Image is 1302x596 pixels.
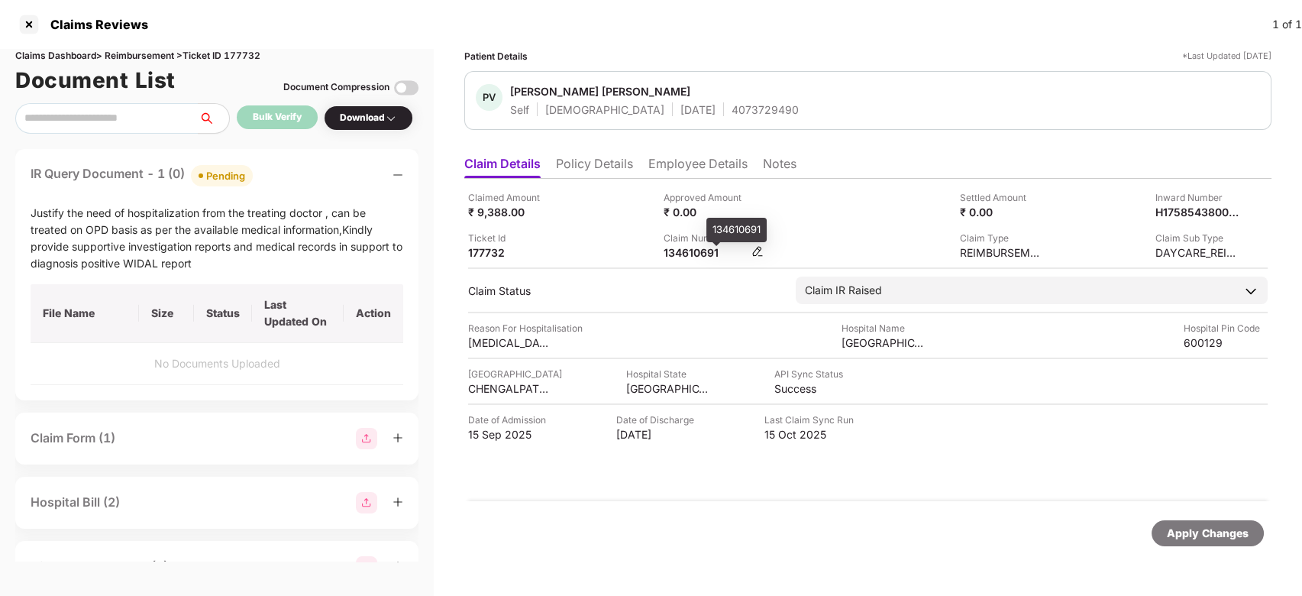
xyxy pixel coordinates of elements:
div: 600129 [1184,335,1268,350]
div: [MEDICAL_DATA] [468,335,552,350]
div: Date of Discharge [616,413,700,427]
div: Document Compression [283,80,389,95]
div: [GEOGRAPHIC_DATA] [842,335,926,350]
div: Claim Type [960,231,1044,245]
div: Self [510,102,529,117]
div: Patient Details [464,49,528,63]
div: Claim Number [664,231,764,245]
img: svg+xml;base64,PHN2ZyBpZD0iR3JvdXBfMjg4MTMiIGRhdGEtbmFtZT0iR3JvdXAgMjg4MTMiIHhtbG5zPSJodHRwOi8vd3... [356,428,377,449]
div: Claims Dashboard > Reimbursement > Ticket ID 177732 [15,49,418,63]
img: svg+xml;base64,PHN2ZyBpZD0iVG9nZ2xlLTMyeDMyIiB4bWxucz0iaHR0cDovL3d3dy53My5vcmcvMjAwMC9zdmciIHdpZH... [394,76,418,100]
div: Success [774,381,843,396]
div: Claim Status [468,283,780,298]
span: plus [393,561,403,572]
div: 4073729490 [732,102,799,117]
div: Discharge Summary (1) [31,557,168,576]
div: [DEMOGRAPHIC_DATA] [545,102,664,117]
div: 134610691 [664,245,748,260]
img: svg+xml;base64,PHN2ZyBpZD0iRWRpdC0zMngzMiIgeG1sbnM9Imh0dHA6Ly93d3cudzMub3JnLzIwMDAvc3ZnIiB3aWR0aD... [751,245,764,258]
div: Ticket Id [468,231,552,245]
div: [GEOGRAPHIC_DATA] [468,367,562,381]
div: 1 of 1 [1272,16,1302,33]
div: 15 Sep 2025 [468,427,552,442]
div: IR Query Document - 1 (0) [31,164,253,186]
div: Reason For Hospitalisation [468,321,583,335]
div: 134610691 [706,218,767,242]
li: Policy Details [556,156,633,178]
div: Justify the need of hospitalization from the treating doctor , can be treated on OPD basis as per... [31,205,403,272]
div: Claim Sub Type [1155,231,1239,245]
div: 177732 [468,245,552,260]
img: svg+xml;base64,PHN2ZyBpZD0iR3JvdXBfMjg4MTMiIGRhdGEtbmFtZT0iR3JvdXAgMjg4MTMiIHhtbG5zPSJodHRwOi8vd3... [356,556,377,578]
div: Last Claim Sync Run [764,413,854,427]
div: ₹ 0.00 [664,205,748,219]
div: ₹ 0.00 [960,205,1044,219]
h1: Document List [15,63,176,97]
div: ₹ 9,388.00 [468,205,552,219]
div: Claimed Amount [468,190,552,205]
div: Settled Amount [960,190,1044,205]
div: Hospital State [626,367,710,381]
div: Claim Form (1) [31,429,115,448]
div: Hospital Bill (2) [31,493,120,512]
div: H1758543800691804648 [1155,205,1239,219]
div: CHENGALPATTU [468,381,552,396]
div: Inward Number [1155,190,1239,205]
div: DAYCARE_REIMBURSEMENT [1155,245,1239,260]
div: *Last Updated [DATE] [1182,49,1271,63]
button: search [198,103,230,134]
div: 15 Oct 2025 [764,427,854,442]
img: downArrowIcon [1243,283,1258,299]
div: [PERSON_NAME] [PERSON_NAME] [510,84,690,99]
th: Size [139,284,194,343]
div: Pending [206,168,245,183]
div: Date of Admission [468,413,552,427]
div: Hospital Name [842,321,926,335]
div: Claim IR Raised [805,282,882,299]
span: minus [393,170,403,180]
div: [DATE] [680,102,716,117]
img: svg+xml;base64,PHN2ZyBpZD0iRHJvcGRvd24tMzJ4MzIiIHhtbG5zPSJodHRwOi8vd3d3LnczLm9yZy8yMDAwL3N2ZyIgd2... [385,112,397,125]
span: plus [393,497,403,507]
div: [GEOGRAPHIC_DATA] [626,381,710,396]
li: Employee Details [648,156,748,178]
div: Claims Reviews [41,17,148,32]
div: Apply Changes [1167,525,1249,542]
div: Download [340,111,397,125]
div: Bulk Verify [253,110,302,125]
td: No Documents Uploaded [31,343,403,385]
th: File Name [31,284,139,343]
th: Status [194,284,252,343]
div: API Sync Status [774,367,843,381]
div: PV [476,84,502,111]
div: Approved Amount [664,190,748,205]
th: Last Updated On [252,284,344,343]
li: Notes [763,156,796,178]
div: REIMBURSEMENT [960,245,1044,260]
img: svg+xml;base64,PHN2ZyBpZD0iR3JvdXBfMjg4MTMiIGRhdGEtbmFtZT0iR3JvdXAgMjg4MTMiIHhtbG5zPSJodHRwOi8vd3... [356,492,377,513]
span: plus [393,432,403,443]
th: Action [344,284,403,343]
span: search [198,112,229,125]
div: [DATE] [616,427,700,442]
div: Hospital Pin Code [1184,321,1268,335]
li: Claim Details [464,156,541,178]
